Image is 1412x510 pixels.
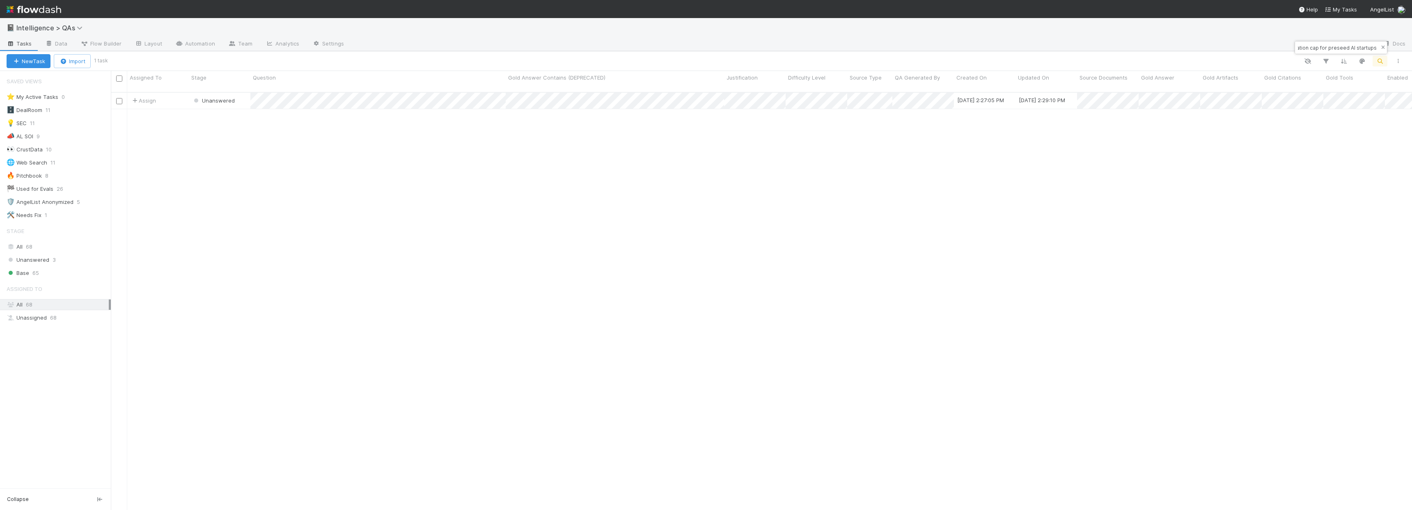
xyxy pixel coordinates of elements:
[222,38,259,51] a: Team
[1325,6,1357,13] span: My Tasks
[7,496,29,503] span: Collapse
[7,281,42,297] span: Assigned To
[7,133,15,140] span: 📣
[94,57,108,64] small: 1 task
[7,39,32,48] span: Tasks
[7,158,47,168] div: Web Search
[202,97,235,104] span: Unanswered
[7,171,42,181] div: Pitchbook
[131,96,156,105] span: Assign
[7,211,15,218] span: 🛠️
[957,96,1004,104] div: [DATE] 2:27:05 PM
[50,158,64,168] span: 11
[7,268,29,278] span: Base
[7,2,61,16] img: logo-inverted-e16ddd16eac7371096b0.svg
[1298,5,1318,14] div: Help
[7,159,15,166] span: 🌐
[130,73,162,82] span: Assigned To
[50,313,57,323] span: 68
[62,92,73,102] span: 0
[16,24,87,32] span: Intelligence > QAs
[7,223,24,239] span: Stage
[508,73,605,82] span: Gold Answer Contains (DEPRECATED)
[7,92,58,102] div: My Active Tasks
[37,131,48,142] span: 9
[26,301,32,308] span: 68
[7,210,41,220] div: Needs Fix
[169,38,222,51] a: Automation
[253,73,276,82] span: Question
[7,184,53,194] div: Used for Evals
[7,119,15,126] span: 💡
[7,198,15,205] span: 🛡️
[306,38,351,51] a: Settings
[1387,73,1408,82] span: Enabled
[53,255,56,265] span: 3
[1296,43,1378,53] input: Search...
[128,38,169,51] a: Layout
[7,197,73,207] div: AngelList Anonymized
[45,171,57,181] span: 8
[7,93,15,100] span: ⭐
[7,313,109,323] div: Unassigned
[956,73,987,82] span: Created On
[1370,6,1394,13] span: AngelList
[1397,6,1405,14] img: avatar_aa7ab74a-187c-45c7-a773-642a19062ec3.png
[30,118,43,128] span: 11
[7,242,109,252] div: All
[7,172,15,179] span: 🔥
[727,73,758,82] span: Justification
[39,38,74,51] a: Data
[77,197,88,207] span: 5
[80,39,121,48] span: Flow Builder
[7,106,15,113] span: 🗄️
[45,210,55,220] span: 1
[191,73,206,82] span: Stage
[1326,73,1353,82] span: Gold Tools
[1019,96,1065,104] div: [DATE] 2:29:10 PM
[7,185,15,192] span: 🏁
[26,242,32,252] span: 68
[7,118,27,128] div: SEC
[7,131,33,142] div: AL SOI
[116,98,122,104] input: Toggle Row Selected
[1376,38,1412,51] a: Docs
[1203,73,1238,82] span: Gold Artifacts
[1141,73,1174,82] span: Gold Answer
[895,73,940,82] span: QA Generated By
[7,146,15,153] span: 👀
[7,24,15,31] span: 📓
[54,54,91,68] button: Import
[7,54,50,68] button: NewTask
[7,144,43,155] div: CrustData
[259,38,306,51] a: Analytics
[850,73,882,82] span: Source Type
[116,75,122,82] input: Toggle All Rows Selected
[32,268,39,278] span: 65
[7,255,49,265] span: Unanswered
[46,144,60,155] span: 10
[1018,73,1049,82] span: Updated On
[788,73,825,82] span: Difficulty Level
[46,105,59,115] span: 11
[1264,73,1301,82] span: Gold Citations
[1080,73,1128,82] span: Source Documents
[7,105,42,115] div: DealRoom
[7,300,109,310] div: All
[57,184,71,194] span: 26
[7,73,42,89] span: Saved Views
